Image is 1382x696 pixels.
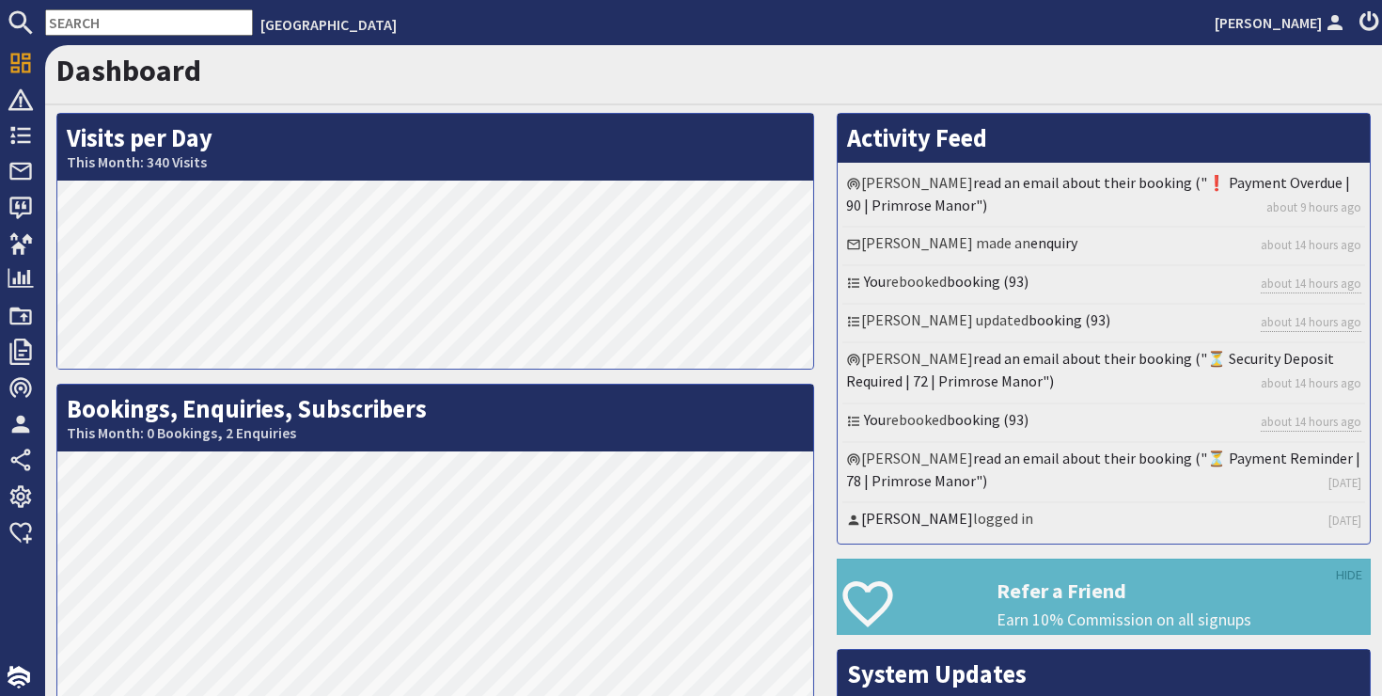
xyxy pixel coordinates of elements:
li: rebooked [842,266,1366,305]
input: SEARCH [45,9,253,36]
small: This Month: 340 Visits [67,153,804,171]
a: You [864,410,886,429]
a: [GEOGRAPHIC_DATA] [260,15,397,34]
li: [PERSON_NAME] [842,167,1366,228]
a: Refer a Friend Earn 10% Commission on all signups [837,559,1372,635]
a: booking (93) [947,410,1029,429]
a: [DATE] [1328,512,1361,530]
a: about 14 hours ago [1261,236,1361,254]
a: read an email about their booking ("⏳ Security Deposit Required | 72 | Primrose Manor") [846,349,1334,390]
li: logged in [842,503,1366,539]
h2: Visits per Day [57,114,813,181]
a: about 14 hours ago [1261,374,1361,392]
li: [PERSON_NAME] updated [842,305,1366,343]
small: This Month: 0 Bookings, 2 Enquiries [67,424,804,442]
h3: Refer a Friend [997,578,1370,603]
p: Earn 10% Commission on all signups [997,608,1370,632]
a: booking (93) [1029,310,1110,329]
a: about 14 hours ago [1261,313,1361,332]
a: about 14 hours ago [1261,275,1361,293]
a: [PERSON_NAME] [861,509,973,528]
a: Dashboard [56,52,201,89]
img: staytech_i_w-64f4e8e9ee0a9c174fd5317b4b171b261742d2d393467e5bdba4413f4f884c10.svg [8,666,30,688]
a: You [864,272,886,291]
a: about 9 hours ago [1266,198,1361,216]
h2: Bookings, Enquiries, Subscribers [57,385,813,451]
a: Activity Feed [847,122,987,153]
a: read an email about their booking ("⏳ Payment Reminder | 78 | Primrose Manor") [846,449,1360,490]
a: HIDE [1336,565,1362,586]
li: [PERSON_NAME] made an [842,228,1366,265]
li: [PERSON_NAME] [842,443,1366,503]
a: [PERSON_NAME] [1215,11,1348,34]
li: [PERSON_NAME] [842,343,1366,403]
a: enquiry [1030,233,1077,252]
a: [DATE] [1328,474,1361,492]
a: System Updates [847,658,1027,689]
a: about 14 hours ago [1261,413,1361,432]
a: read an email about their booking ("❗ Payment Overdue | 90 | Primrose Manor") [846,173,1350,214]
a: booking (93) [947,272,1029,291]
li: rebooked [842,404,1366,443]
